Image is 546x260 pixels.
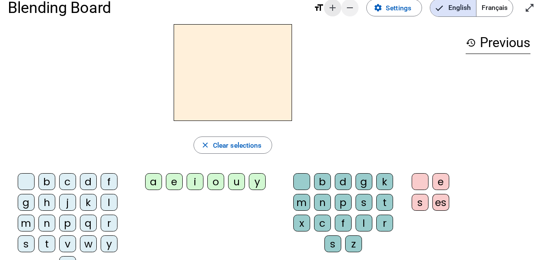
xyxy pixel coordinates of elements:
mat-icon: add [327,3,338,13]
div: y [101,235,117,252]
mat-icon: history [466,38,476,48]
div: p [59,215,76,231]
span: Settings [386,2,411,14]
div: e [432,173,449,190]
div: b [38,173,55,190]
div: h [38,194,55,211]
div: c [59,173,76,190]
div: s [356,194,372,211]
div: d [335,173,352,190]
div: n [38,215,55,231]
div: k [80,194,97,211]
div: s [18,235,35,252]
div: y [249,173,266,190]
div: g [356,173,372,190]
mat-icon: settings [374,3,382,12]
div: r [376,215,393,231]
button: Clear selections [194,136,273,154]
div: m [18,215,35,231]
div: q [80,215,97,231]
div: u [228,173,245,190]
div: f [335,215,352,231]
div: s [412,194,429,211]
div: f [101,173,117,190]
div: t [38,235,55,252]
div: l [101,194,117,211]
div: d [80,173,97,190]
div: b [314,173,331,190]
span: Clear selections [213,140,262,151]
div: c [314,215,331,231]
div: a [145,173,162,190]
div: j [59,194,76,211]
div: m [293,194,310,211]
div: l [356,215,372,231]
div: e [166,173,183,190]
div: p [335,194,352,211]
div: z [345,235,362,252]
div: n [314,194,331,211]
div: v [59,235,76,252]
div: o [207,173,224,190]
div: s [324,235,341,252]
mat-icon: close [201,141,210,149]
div: x [293,215,310,231]
mat-icon: format_size [314,3,324,13]
div: t [376,194,393,211]
div: i [187,173,203,190]
div: r [101,215,117,231]
h3: Previous [466,32,530,54]
mat-icon: open_in_full [524,3,535,13]
div: g [18,194,35,211]
div: k [376,173,393,190]
mat-icon: remove [345,3,355,13]
div: es [432,194,449,211]
div: w [80,235,97,252]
